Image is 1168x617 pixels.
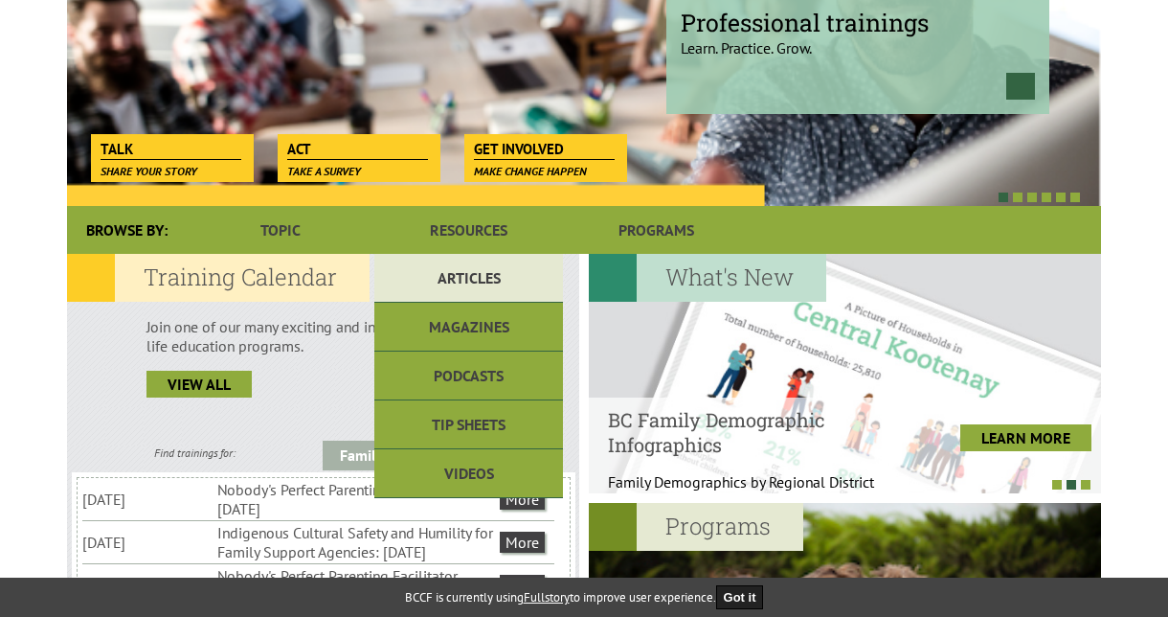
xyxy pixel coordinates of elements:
h2: Training Calendar [67,254,370,302]
h2: Programs [589,503,803,551]
h2: What's New [589,254,826,302]
li: Nobody's Perfect Parenting Refresher: [DATE] [217,478,496,520]
li: [DATE] [82,531,213,554]
a: Act Take a survey [278,134,438,161]
span: Professional trainings [681,7,1035,38]
a: Tip Sheets [374,400,562,449]
p: Learn. Practice. Grow. [681,22,1035,57]
a: Topic [187,206,374,254]
a: Families [323,441,412,470]
span: Take a survey [287,164,361,178]
li: [DATE] [82,574,213,597]
a: Podcasts [374,352,562,400]
p: Join one of our many exciting and informative family life education programs. [146,317,500,355]
span: Talk [101,139,241,160]
div: Browse By: [67,206,187,254]
li: Nobody's Perfect Parenting Facilitator Training: [DATE] [217,564,496,606]
span: Act [287,139,428,160]
a: Magazines [374,303,562,352]
a: Get Involved Make change happen [464,134,624,161]
div: Find trainings for: [67,446,323,460]
a: More [500,532,545,553]
button: Got it [716,585,764,609]
span: Make change happen [474,164,587,178]
p: Family Demographics by Regional District Th... [608,472,894,511]
a: Articles [374,254,562,303]
a: LEARN MORE [960,424,1091,451]
li: Indigenous Cultural Safety and Humility for Family Support Agencies: [DATE] [217,521,496,563]
span: Get Involved [474,139,615,160]
a: More [500,489,545,510]
a: Resources [374,206,562,254]
a: Fullstory [524,589,570,606]
a: view all [146,371,252,398]
a: Talk Share your story [91,134,251,161]
span: Share your story [101,164,197,178]
li: [DATE] [82,488,213,511]
a: Videos [374,449,562,498]
a: More [500,575,545,596]
h4: BC Family Demographic Infographics [608,407,894,457]
a: Programs [563,206,751,254]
